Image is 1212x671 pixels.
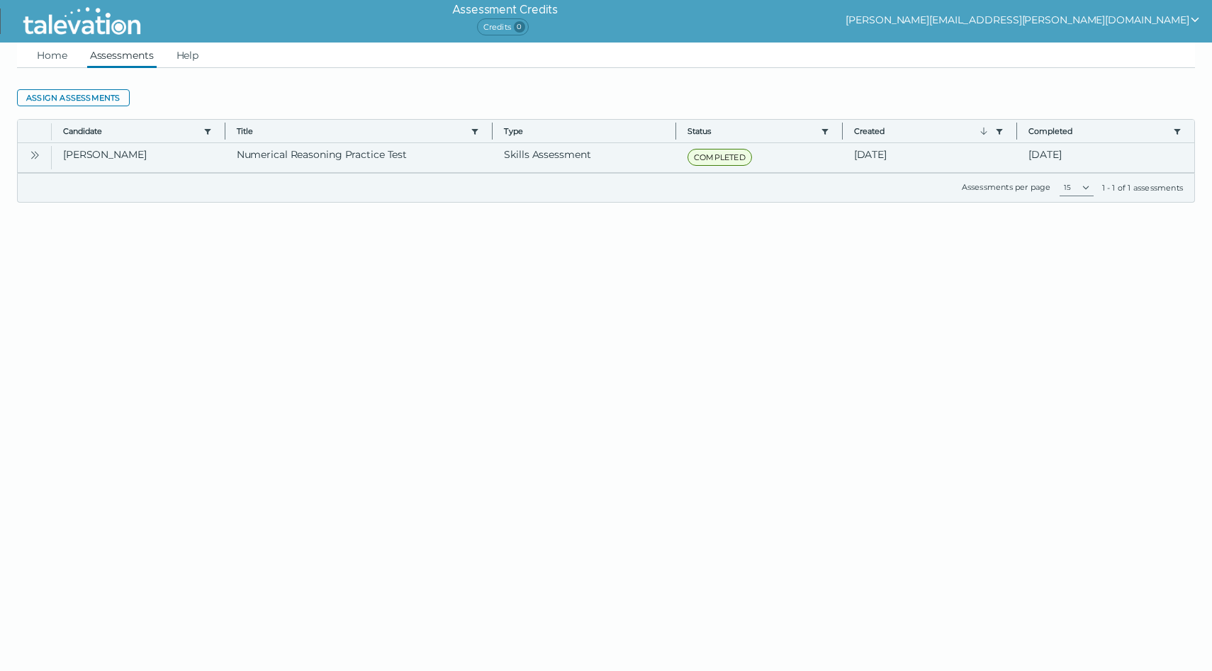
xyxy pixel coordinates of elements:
[1102,182,1183,193] div: 1 - 1 of 1 assessments
[846,11,1201,28] button: show user actions
[688,125,815,137] button: Status
[514,21,525,33] span: 0
[26,146,43,163] button: Open
[237,125,466,137] button: Title
[493,143,676,172] clr-dg-cell: Skills Assessment
[34,43,70,68] a: Home
[225,143,493,172] clr-dg-cell: Numerical Reasoning Practice Test
[962,182,1051,192] label: Assessments per page
[488,115,497,146] button: Column resize handle
[843,143,1018,172] clr-dg-cell: [DATE]
[1028,125,1167,137] button: Completed
[29,150,40,161] cds-icon: Open
[87,43,157,68] a: Assessments
[452,1,558,18] h6: Assessment Credits
[63,125,198,137] button: Candidate
[17,4,147,39] img: Talevation_Logo_Transparent_white.png
[174,43,202,68] a: Help
[220,115,230,146] button: Column resize handle
[504,125,664,137] span: Type
[52,143,225,172] clr-dg-cell: [PERSON_NAME]
[477,18,529,35] span: Credits
[854,125,990,137] button: Created
[17,89,130,106] button: Assign assessments
[838,115,847,146] button: Column resize handle
[1017,143,1194,172] clr-dg-cell: [DATE]
[671,115,680,146] button: Column resize handle
[688,149,752,166] span: COMPLETED
[1012,115,1021,146] button: Column resize handle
